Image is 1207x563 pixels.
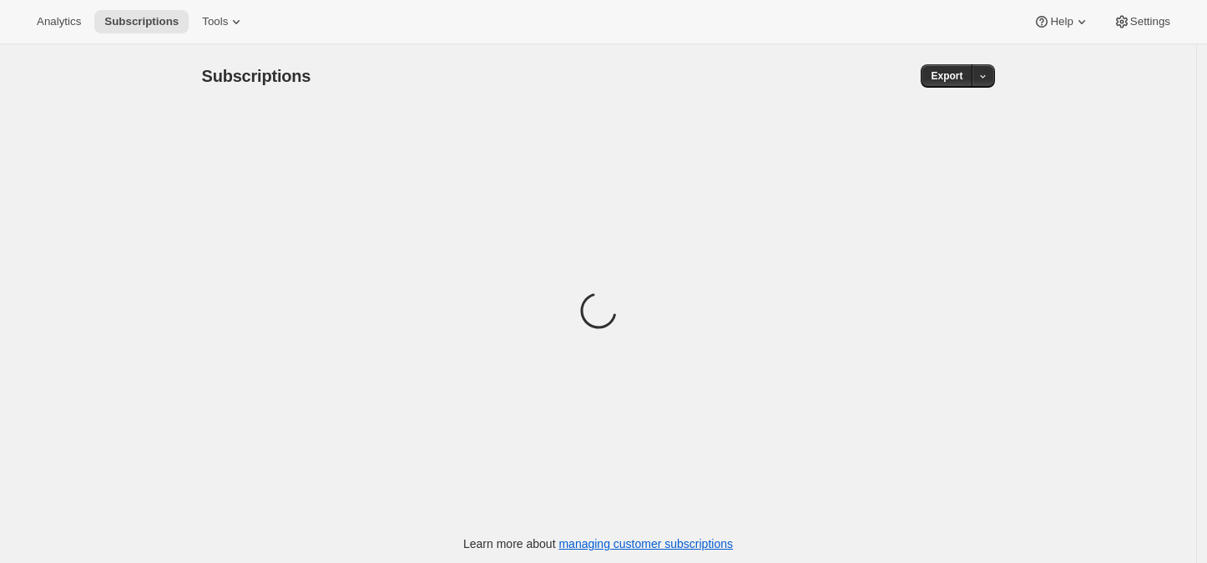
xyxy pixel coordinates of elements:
[1103,10,1180,33] button: Settings
[558,537,733,550] a: managing customer subscriptions
[1023,10,1099,33] button: Help
[1050,15,1073,28] span: Help
[192,10,255,33] button: Tools
[463,535,733,552] p: Learn more about
[94,10,189,33] button: Subscriptions
[104,15,179,28] span: Subscriptions
[37,15,81,28] span: Analytics
[202,15,228,28] span: Tools
[1130,15,1170,28] span: Settings
[27,10,91,33] button: Analytics
[921,64,972,88] button: Export
[931,69,962,83] span: Export
[202,67,311,85] span: Subscriptions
